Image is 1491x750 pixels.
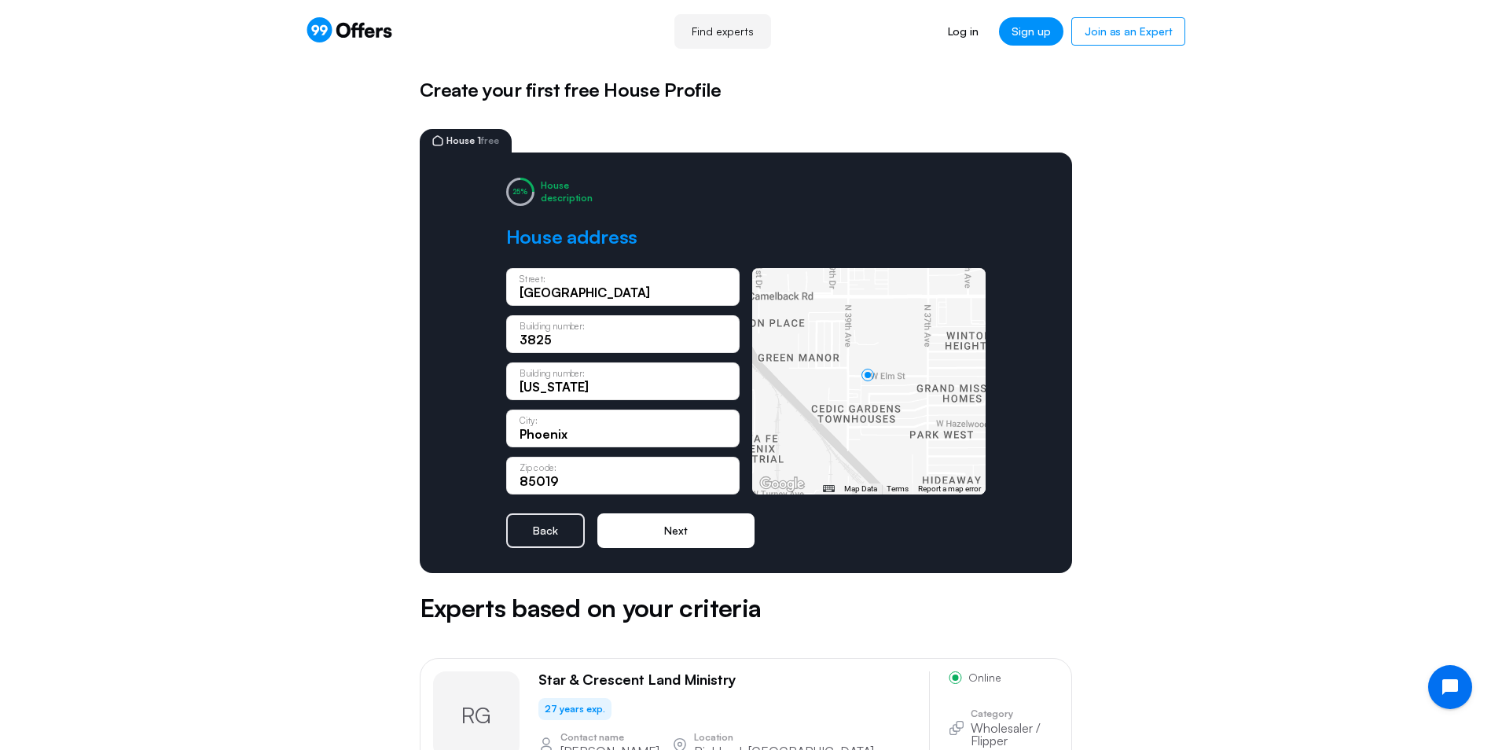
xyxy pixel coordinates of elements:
[520,274,545,283] p: Street:
[538,671,736,689] p: Star & Crescent Land Ministry
[756,474,808,494] a: Open this area in Google Maps (opens a new window)
[560,733,659,742] p: Contact name
[887,484,909,493] a: Terms (opens in new tab)
[971,722,1059,747] p: Wholesaler / Flipper
[694,733,874,742] p: Location
[520,463,556,472] p: Zip code:
[506,225,638,249] h2: House address
[918,484,981,493] a: Report a map error
[968,672,1001,683] span: Online
[420,589,1072,627] h5: Experts based on your criteria
[541,179,593,204] div: House description
[844,483,877,494] button: Map Data
[520,416,537,425] p: City:
[935,17,991,46] a: Log in
[756,474,808,494] img: Google
[999,17,1063,46] a: Sign up
[674,14,771,49] a: Find experts
[520,369,585,377] p: Building number:
[520,322,585,330] p: Building number:
[481,134,499,146] span: free
[461,700,491,730] span: RG
[538,698,611,720] div: 27 years exp.
[446,136,499,145] span: House 1
[420,75,1072,104] h5: Create your first free House Profile
[971,709,1059,719] p: Category
[1071,17,1185,46] a: Join as an Expert
[597,513,755,548] button: Next
[823,483,834,494] button: Keyboard shortcuts
[506,513,585,548] button: Back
